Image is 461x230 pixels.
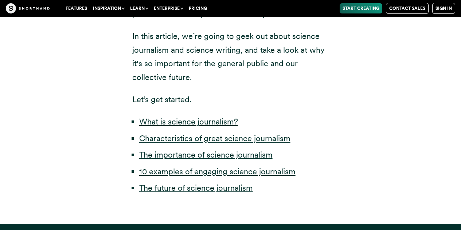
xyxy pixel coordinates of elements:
[132,93,329,106] p: Let’s get started.
[127,3,151,13] button: Learn
[151,3,186,13] button: Enterprise
[139,117,238,126] a: What is science journalism?
[186,3,210,13] a: Pricing
[139,150,273,159] a: The importance of science journalism
[90,3,127,13] button: Inspiration
[63,3,90,13] a: Features
[432,3,455,14] a: Sign in
[139,167,296,176] a: 10 examples of engaging science journalism
[340,3,382,13] a: Start Creating
[139,134,290,143] a: Characteristics of great science journalism
[386,3,429,14] a: Contact Sales
[132,29,329,84] p: In this article, we’re going to geek out about science journalism and science writing, and take a...
[6,3,50,13] img: The Craft
[139,183,253,193] a: The future of science journalism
